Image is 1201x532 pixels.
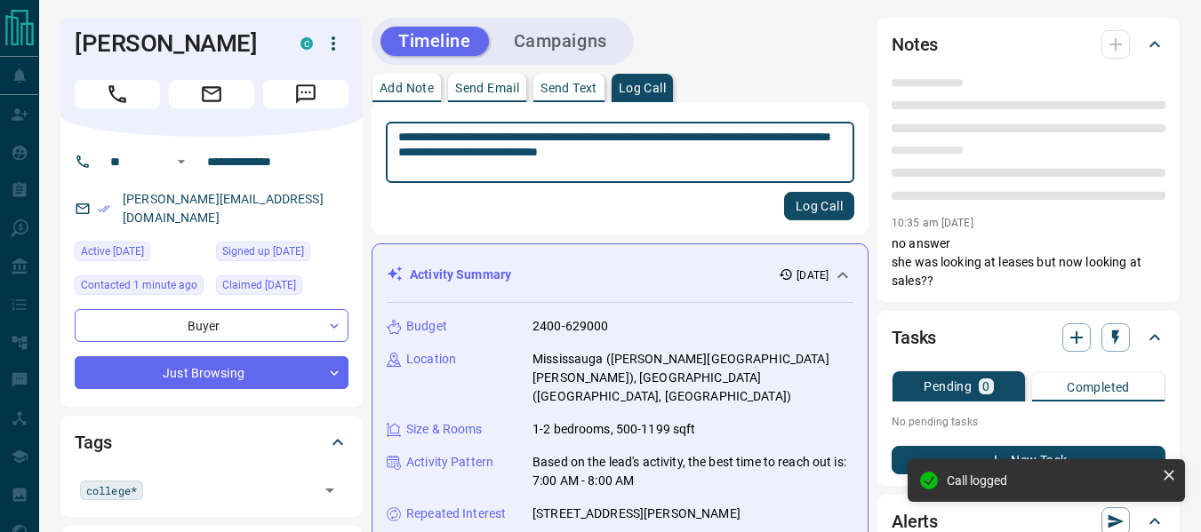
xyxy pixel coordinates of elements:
h2: Tags [75,428,111,457]
a: [PERSON_NAME][EMAIL_ADDRESS][DOMAIN_NAME] [123,192,324,225]
p: [DATE] [797,267,829,283]
p: Based on the lead's activity, the best time to reach out is: 7:00 AM - 8:00 AM [532,453,853,490]
span: Message [263,80,348,108]
p: Size & Rooms [406,420,483,439]
button: Log Call [784,192,854,220]
p: Send Email [455,82,519,94]
div: condos.ca [300,37,313,50]
span: Signed up [DATE] [222,242,304,260]
p: No pending tasks [892,409,1165,435]
button: Campaigns [496,27,625,56]
div: Buyer [75,309,348,342]
p: Location [406,350,456,369]
div: Tasks [892,316,1165,359]
p: Mississauga ([PERSON_NAME][GEOGRAPHIC_DATA][PERSON_NAME]), [GEOGRAPHIC_DATA] ([GEOGRAPHIC_DATA], ... [532,350,853,406]
button: Timeline [380,27,489,56]
svg: Email Verified [98,202,110,215]
div: Just Browsing [75,356,348,389]
p: Activity Pattern [406,453,493,472]
p: Budget [406,317,447,336]
p: Send Text [540,82,597,94]
span: Claimed [DATE] [222,276,296,294]
div: Thu Dec 27 2018 [216,242,348,266]
span: Contacted 1 minute ago [81,276,197,294]
p: no answer she was looking at leases but now looking at sales?? [892,234,1165,290]
p: Activity Summary [410,266,511,284]
div: Tue Aug 12 2025 [75,275,207,300]
div: Sat Aug 09 2025 [75,242,207,266]
div: Tue Oct 12 2021 [216,275,348,300]
div: Tags [75,421,348,464]
p: 0 [982,380,989,393]
p: Repeated Interest [406,504,506,523]
p: 2400-629000 [532,317,608,336]
p: 1-2 bedrooms, 500-1199 sqft [532,420,696,439]
h2: Tasks [892,323,936,352]
span: Email [169,80,254,108]
button: Open [171,151,192,172]
button: New Task [892,446,1165,474]
p: Completed [1067,381,1130,393]
p: 10:35 am [DATE] [892,217,973,229]
div: Activity Summary[DATE] [387,258,853,291]
h1: [PERSON_NAME] [75,29,274,58]
p: Log Call [619,82,666,94]
button: Open [317,478,342,503]
p: [STREET_ADDRESS][PERSON_NAME] [532,504,741,523]
span: Active [DATE] [81,242,144,260]
p: Pending [924,380,972,393]
p: Add Note [380,82,434,94]
div: Notes [892,23,1165,66]
h2: Notes [892,30,938,59]
span: Call [75,80,160,108]
span: college* [86,481,137,499]
div: Call logged [947,473,1155,488]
